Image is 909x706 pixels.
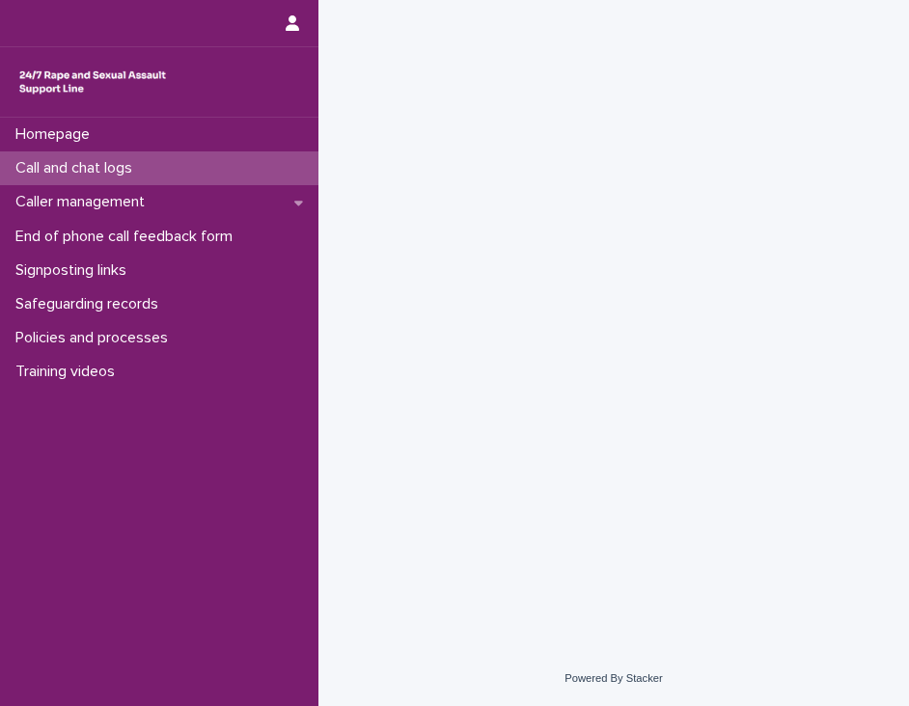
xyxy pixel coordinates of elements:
p: End of phone call feedback form [8,228,248,246]
p: Homepage [8,125,105,144]
p: Signposting links [8,261,142,280]
a: Powered By Stacker [565,672,662,684]
p: Safeguarding records [8,295,174,313]
p: Caller management [8,193,160,211]
p: Policies and processes [8,329,183,347]
p: Training videos [8,363,130,381]
img: rhQMoQhaT3yELyF149Cw [15,63,170,101]
p: Call and chat logs [8,159,148,177]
